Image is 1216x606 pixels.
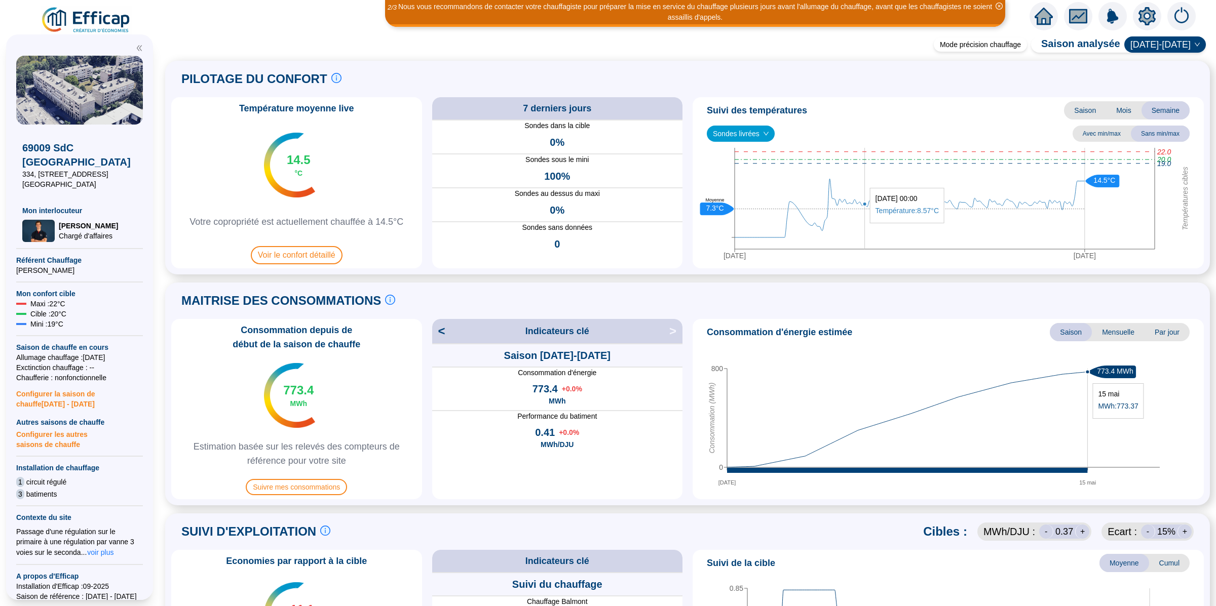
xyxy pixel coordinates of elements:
[181,71,327,87] span: PILOTAGE DU CONFORT
[1149,554,1190,572] span: Cumul
[1064,101,1106,119] span: Saison
[432,188,683,199] span: Sondes au dessus du maxi
[16,417,143,427] span: Autres saisons de chauffe
[30,319,63,329] span: Mini : 19 °C
[16,591,143,601] span: Saison de référence : [DATE] - [DATE]
[16,581,143,591] span: Installation d'Efficap : 09-2025
[525,554,589,568] span: Indicateurs clé
[1039,524,1053,539] div: -
[59,221,118,231] span: [PERSON_NAME]
[26,489,57,499] span: batiments
[30,299,65,309] span: Maxi : 22 °C
[1141,524,1155,539] div: -
[432,368,683,378] span: Consommation d'énergie
[16,527,143,558] div: Passage d'une régulation sur le primaire à une régulation par vanne 3 voies sur le seconda...
[1130,37,1200,52] span: 2024-2025
[22,141,137,169] span: 69009 SdC [GEOGRAPHIC_DATA]
[1181,167,1189,230] tspan: Températures cibles
[1069,7,1087,25] span: fund
[705,197,724,203] text: Moyenne
[541,439,574,450] span: MWh/DJU
[1106,101,1142,119] span: Mois
[16,489,24,499] span: 3
[730,584,743,592] tspan: 0.85
[331,73,341,83] span: info-circle
[550,203,564,217] span: 0%
[387,2,1004,23] div: Nous vous recommandons de contacter votre chauffagiste pour préparer la mise en service du chauff...
[1131,126,1190,142] span: Sans min/max
[1075,524,1089,539] div: +
[432,323,445,339] span: <
[923,523,967,540] span: Cibles :
[264,363,315,428] img: indicateur températures
[16,352,143,362] span: Allumage chauffage : [DATE]
[22,169,137,189] span: 334, [STREET_ADDRESS] [GEOGRAPHIC_DATA]
[718,479,736,486] tspan: [DATE]
[1157,148,1171,156] tspan: 22.0
[16,427,143,450] span: Configurer les autres saisons de chauffe
[535,425,555,439] span: 0.41
[706,205,724,213] text: 7.3°C
[16,373,143,383] span: Chaufferie : non fonctionnelle
[934,37,1027,52] div: Mode précision chauffage
[525,324,589,338] span: Indicateurs clé
[544,169,570,183] span: 100%
[283,382,314,398] span: 773.4
[290,398,307,409] span: MWh
[432,222,683,233] span: Sondes sans données
[1194,42,1200,48] span: down
[30,309,66,319] span: Cible : 20 °C
[59,231,118,241] span: Chargé d'affaires
[711,365,724,373] tspan: 800
[724,252,746,260] tspan: [DATE]
[16,383,143,409] span: Configurer la saison de chauffe [DATE] - [DATE]
[385,295,395,305] span: info-circle
[1157,524,1175,539] span: 15 %
[559,427,579,437] span: + 0.0 %
[707,103,807,117] span: Suivi des températures
[763,131,769,137] span: down
[432,154,683,165] span: Sondes sous le mini
[287,152,311,168] span: 14.5
[175,439,418,468] span: Estimation basée sur les relevés des compteurs de référence pour votre site
[16,255,143,265] span: Référent Chauffage
[16,571,143,581] span: A propos d'Efficap
[16,342,143,352] span: Saison de chauffe en cours
[1055,524,1073,539] span: 0.37
[294,168,302,178] span: °C
[1035,7,1053,25] span: home
[1177,524,1192,539] div: +
[1167,2,1196,30] img: alerts
[1138,7,1156,25] span: setting
[179,215,413,229] span: Votre copropriété est actuellement chauffée à 14.5°C
[708,383,716,454] tspan: Consommation (MWh)
[233,101,360,115] span: Température moyenne live
[181,293,381,309] span: MAITRISE DES CONSOMMATIONS
[87,547,114,558] button: voir plus
[432,120,683,131] span: Sondes dans la cible
[320,526,330,536] span: info-circle
[16,265,143,275] span: [PERSON_NAME]
[983,524,1035,539] span: MWh /DJU :
[16,289,143,299] span: Mon confort cible
[669,323,682,339] span: >
[181,523,316,540] span: SUIVI D'EXPLOITATION
[1050,323,1092,341] span: Saison
[1092,323,1145,341] span: Mensuelle
[432,411,683,421] span: Performance du batiment
[512,577,602,591] span: Suivi du chauffage
[251,246,343,264] span: Voir le confort détaillé
[707,325,852,339] span: Consommation d'énergie estimée
[16,477,24,487] span: 1
[175,323,418,351] span: Consommation depuis de début de la saison de chauffe
[246,479,347,495] span: Suivre mes consommations
[523,101,591,115] span: 7 derniers jours
[1073,126,1131,142] span: Avec min/max
[22,220,55,241] img: Chargé d'affaires
[1157,159,1171,168] tspan: 19.0
[16,362,143,373] span: Exctinction chauffage : --
[719,463,723,471] tspan: 0
[136,45,143,52] span: double-left
[996,3,1003,10] span: close-circle
[562,384,582,394] span: + 0.0 %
